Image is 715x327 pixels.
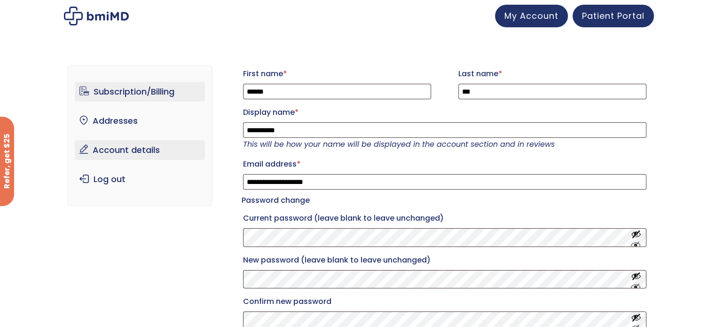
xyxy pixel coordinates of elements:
[243,66,431,81] label: First name
[75,111,205,131] a: Addresses
[495,5,568,27] a: My Account
[243,211,646,226] label: Current password (leave blank to leave unchanged)
[75,82,205,102] a: Subscription/Billing
[243,253,646,268] label: New password (leave blank to leave unchanged)
[75,169,205,189] a: Log out
[64,7,129,25] img: My account
[67,65,212,206] nav: Account pages
[573,5,654,27] a: Patient Portal
[243,294,646,309] label: Confirm new password
[458,66,646,81] label: Last name
[631,271,641,288] button: Show password
[75,140,205,160] a: Account details
[243,139,555,150] em: This will be how your name will be displayed in the account section and in reviews
[243,157,646,172] label: Email address
[242,194,310,207] legend: Password change
[582,10,644,22] span: Patient Portal
[243,105,646,120] label: Display name
[504,10,558,22] span: My Account
[631,229,641,246] button: Show password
